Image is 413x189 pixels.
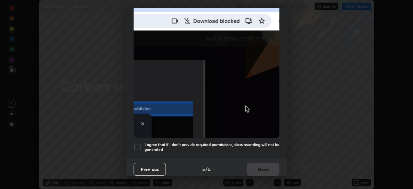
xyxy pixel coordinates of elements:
[134,163,166,176] button: Previous
[145,142,279,152] h5: I agree that if I don't provide required permissions, class recording will not be generated
[202,166,205,173] h4: 5
[208,166,211,173] h4: 5
[206,166,207,173] h4: /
